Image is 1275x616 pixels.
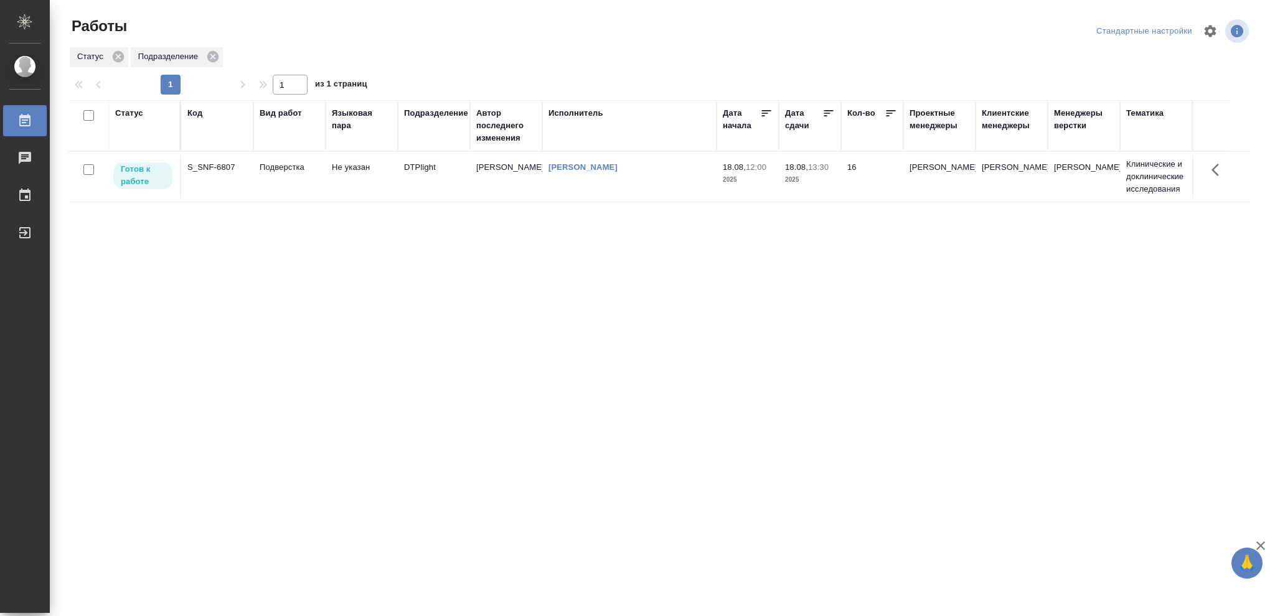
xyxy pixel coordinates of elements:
p: 2025 [723,174,773,186]
div: Дата начала [723,107,760,132]
div: Дата сдачи [785,107,822,132]
div: Код [187,107,202,119]
div: Клиентские менеджеры [982,107,1042,132]
td: [PERSON_NAME] [976,155,1048,198]
span: из 1 страниц [315,77,367,95]
p: Подразделение [138,50,202,63]
div: Проектные менеджеры [910,107,969,132]
div: split button [1093,22,1195,41]
span: Настроить таблицу [1195,16,1225,46]
a: [PERSON_NAME] [548,162,618,172]
div: Менеджеры верстки [1054,107,1114,132]
div: Кол-во [847,107,875,119]
span: 🙏 [1236,550,1258,576]
p: Готов к работе [121,163,165,188]
p: Клинические и доклинические исследования [1126,158,1186,195]
div: Подразделение [404,107,468,119]
div: Вид работ [260,107,302,119]
div: Исполнитель может приступить к работе [112,161,174,190]
div: Исполнитель [548,107,603,119]
div: Статус [70,47,128,67]
p: 13:30 [808,162,829,172]
p: 2025 [785,174,835,186]
p: Подверстка [260,161,319,174]
div: S_SNF-6807 [187,161,247,174]
p: Статус [77,50,108,63]
td: [PERSON_NAME] [470,155,542,198]
div: Автор последнего изменения [476,107,536,144]
span: Посмотреть информацию [1225,19,1251,43]
button: 🙏 [1231,548,1263,579]
button: Здесь прячутся важные кнопки [1204,155,1234,185]
p: 18.08, [723,162,746,172]
td: 16 [841,155,903,198]
span: Работы [68,16,127,36]
div: Тематика [1126,107,1164,119]
div: Языковая пара [332,107,392,132]
p: [PERSON_NAME] [1054,161,1114,174]
div: Статус [115,107,143,119]
p: 12:00 [746,162,766,172]
td: DTPlight [398,155,470,198]
p: 18.08, [785,162,808,172]
div: Подразделение [131,47,223,67]
td: Не указан [326,155,398,198]
td: [PERSON_NAME] [903,155,976,198]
